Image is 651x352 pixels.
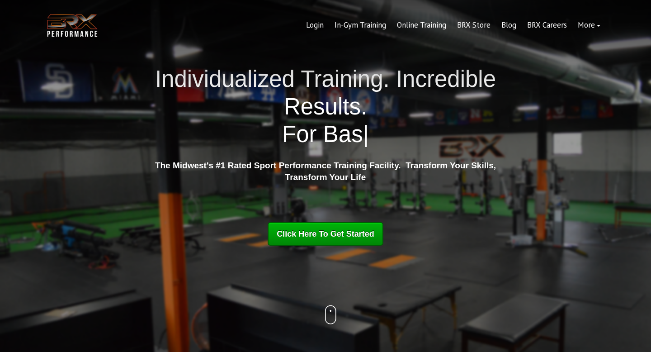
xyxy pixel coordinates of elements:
[329,14,392,36] a: In-Gym Training
[301,14,606,36] div: Navigation Menu
[151,65,500,148] h1: Individualized Training. Incredible Results.
[496,14,522,36] a: Blog
[452,14,496,36] a: BRX Store
[392,14,452,36] a: Online Training
[268,222,383,246] a: Click Here To Get Started
[45,12,99,39] img: BRX Transparent Logo-2
[277,229,374,238] span: Click Here To Get Started
[522,14,572,36] a: BRX Careers
[572,14,606,36] a: More
[282,121,363,147] span: For Bas
[363,121,369,147] span: |
[155,161,496,182] strong: The Midwest's #1 Rated Sport Performance Training Facility. Transform Your Skills, Transform Your...
[301,14,329,36] a: Login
